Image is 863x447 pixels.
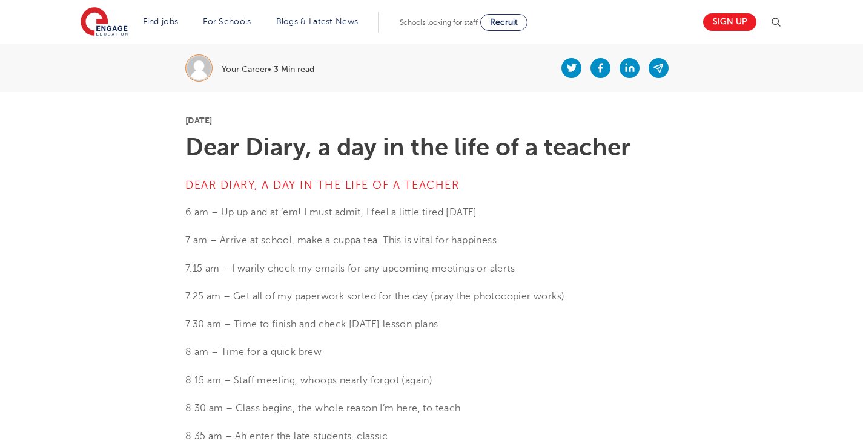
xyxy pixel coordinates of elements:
a: Recruit [480,14,527,31]
p: 8.15 am – Staff meeting, whoops nearly forgot (again) [185,373,678,388]
p: [DATE] [185,116,678,125]
p: 6 am – Up up and at ‘em! I must admit, I feel a little tired [DATE]. [185,204,678,220]
span: Schools looking for staff [400,18,478,27]
a: Sign up [703,13,756,31]
p: 8.35 am – Ah enter the late students, classic [185,428,678,444]
h1: Dear Diary, a day in the life of a teacher [185,135,678,160]
p: 8 am – Time for a quick brew [185,344,678,360]
span: Recruit [490,18,518,27]
p: 7.30 am – Time to finish and check [DATE] lesson plans [185,316,678,332]
a: Blogs & Latest News [276,17,359,26]
p: 7 am – Arrive at school, make a cuppa tea. This is vital for happiness [185,232,678,248]
p: 7.15 am – I warily check my emails for any upcoming meetings or alerts [185,261,678,276]
a: Find jobs [143,17,179,26]
p: 7.25 am – Get all of my paperwork sorted for the day (pray the photocopier works) [185,289,678,304]
p: Your Career• 3 Min read [222,65,314,74]
h4: Dear Diary, a day in the life of a teacher [185,178,678,192]
img: Engage Education [81,7,128,38]
a: For Schools [203,17,251,26]
p: 8.30 am – Class begins, the whole reason I’m here, to teach [185,400,678,416]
